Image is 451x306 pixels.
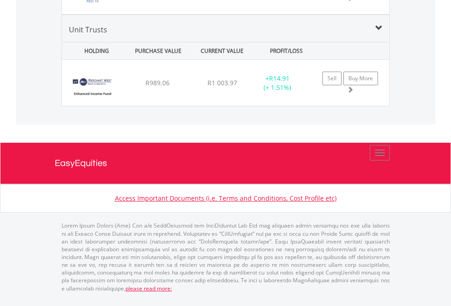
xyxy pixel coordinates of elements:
[207,78,237,87] span: R1 003.97
[127,42,189,59] div: PURCHASE VALUE
[62,222,390,292] p: Lorem Ipsum Dolors (Ame) Con a/e SeddOeiusmod tem InciDiduntut Lab Etd mag aliquaen admin veniamq...
[343,72,378,85] a: Buy More
[115,194,337,202] a: Access Important Documents (i.e. Terms and Conditions, Cost Profile etc)
[255,42,317,59] div: PROFIT/LOSS
[269,74,290,83] span: R14.91
[63,42,125,59] div: HOLDING
[145,78,170,87] span: R989.06
[69,25,107,35] span: Unit Trusts
[322,72,342,85] a: Sell
[191,42,253,59] div: CURRENT VALUE
[55,143,397,184] a: EasyEquities
[67,71,119,104] img: UT.ZA.MEIA.png
[249,74,306,92] div: + (+ 1.51%)
[125,285,172,292] a: please read more:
